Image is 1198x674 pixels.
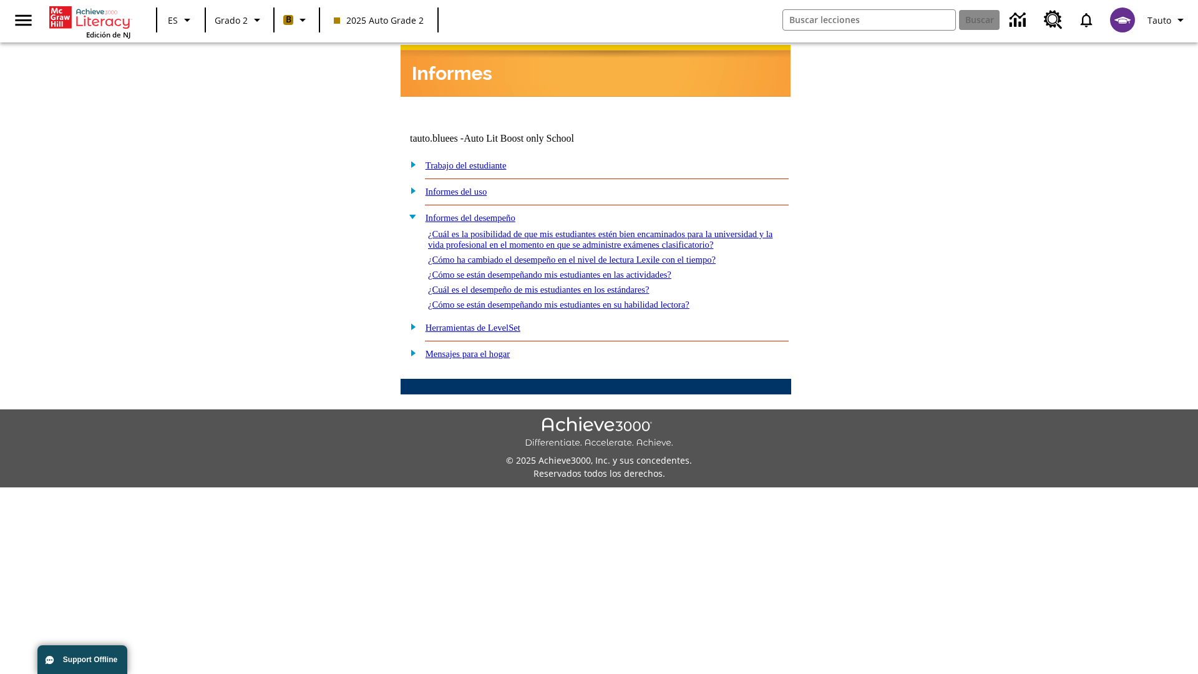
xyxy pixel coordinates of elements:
a: ¿Cómo se están desempeñando mis estudiantes en su habilidad lectora? [428,300,689,310]
button: Lenguaje: ES, Selecciona un idioma [161,9,201,31]
td: tauto.bluees - [410,133,640,144]
a: Informes del uso [426,187,487,197]
span: Tauto [1147,14,1171,27]
a: Centro de recursos, Se abrirá en una pestaña nueva. [1036,3,1070,37]
img: plus.gif [404,159,417,170]
button: Support Offline [37,645,127,674]
a: ¿Cuál es la posibilidad de que mis estudiantes estén bien encaminados para la universidad y la vi... [428,229,772,250]
a: Centro de información [1002,3,1036,37]
img: minus.gif [404,211,417,222]
button: Perfil/Configuración [1142,9,1193,31]
img: Achieve3000 Differentiate Accelerate Achieve [525,417,673,449]
img: plus.gif [404,347,417,358]
a: Mensajes para el hogar [426,349,510,359]
span: 2025 Auto Grade 2 [334,14,424,27]
a: Notificaciones [1070,4,1103,36]
a: Informes del desempeño [426,213,515,223]
img: header [401,45,791,97]
img: avatar image [1110,7,1135,32]
nobr: Auto Lit Boost only School [464,133,574,144]
button: Boost El color de la clase es anaranjado claro. Cambiar el color de la clase. [278,9,315,31]
a: ¿Cómo ha cambiado el desempeño en el nivel de lectura Lexile con el tiempo? [428,255,716,265]
span: Support Offline [63,655,117,664]
span: B [286,12,291,27]
span: ES [168,14,178,27]
button: Abrir el menú lateral [5,2,42,39]
span: Grado 2 [215,14,248,27]
div: Portada [49,4,130,39]
a: ¿Cuál es el desempeño de mis estudiantes en los estándares? [428,285,650,295]
a: ¿Cómo se están desempeñando mis estudiantes en las actividades? [428,270,671,280]
img: plus.gif [404,321,417,332]
a: Herramientas de LevelSet [426,323,520,333]
span: Edición de NJ [86,30,130,39]
input: Buscar campo [783,10,955,30]
img: plus.gif [404,185,417,196]
a: Trabajo del estudiante [426,160,507,170]
button: Escoja un nuevo avatar [1103,4,1142,36]
button: Grado: Grado 2, Elige un grado [210,9,270,31]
